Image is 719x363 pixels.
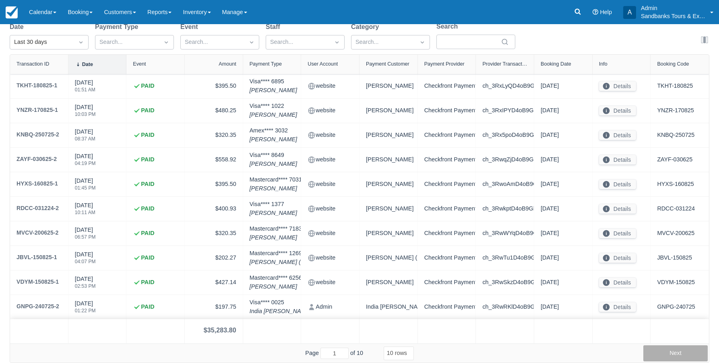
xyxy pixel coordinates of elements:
[75,177,96,195] div: [DATE]
[593,9,598,15] i: Help
[305,348,363,359] span: Page of
[191,228,236,239] div: $320.35
[482,80,527,92] div: ch_3RxLyQD4oB9Gbrmp2dnyslCW
[75,250,96,269] div: [DATE]
[75,259,96,264] div: 04:07 PM
[6,6,18,19] img: checkfront-main-nav-mini-logo.png
[141,106,154,115] strong: PAID
[424,105,469,116] div: Checkfront Payments
[191,80,236,92] div: $395.50
[17,179,58,190] a: HYXS-160825-1
[191,301,236,313] div: $197.75
[141,155,154,164] strong: PAID
[657,82,693,91] a: TKHT-180825
[17,252,57,264] a: JBVL-150825-1
[250,233,302,242] em: [PERSON_NAME]
[541,154,586,165] div: [DATE]
[366,203,411,214] div: [PERSON_NAME]
[657,106,694,115] a: YNZR-170825
[599,302,636,312] button: Details
[308,105,353,116] div: website
[191,154,236,165] div: $558.92
[541,277,586,288] div: [DATE]
[250,135,297,144] em: [PERSON_NAME]
[17,301,59,313] a: GNPG-240725-2
[541,252,586,264] div: [DATE]
[75,201,95,220] div: [DATE]
[191,203,236,214] div: $400.93
[75,186,96,190] div: 01:45 PM
[75,161,96,166] div: 04:19 PM
[599,179,636,189] button: Details
[219,61,236,67] div: Amount
[366,252,411,264] div: [PERSON_NAME] ([PERSON_NAME]
[366,130,411,141] div: [PERSON_NAME]
[657,229,694,238] a: MVCV-200625
[482,203,527,214] div: ch_3RwkptD4oB9Gbrmp24tfdwDh
[366,80,411,92] div: [PERSON_NAME]
[17,154,57,165] a: ZAYF-030625-2
[250,258,349,267] em: [PERSON_NAME] ([PERSON_NAME]
[75,152,96,171] div: [DATE]
[308,179,353,190] div: website
[75,299,96,318] div: [DATE]
[14,38,70,47] div: Last 30 days
[366,301,411,313] div: India [PERSON_NAME]
[17,105,58,116] a: YNZR-170825-1
[333,38,341,46] span: Dropdown icon
[599,204,636,214] button: Details
[599,61,607,67] div: Info
[308,252,353,264] div: website
[599,253,636,263] button: Details
[204,326,236,335] div: $35,283.80
[641,12,705,20] p: Sandbanks Tours & Experiences
[308,277,353,288] div: website
[482,154,527,165] div: ch_3RwqZjD4oB9Gbrmp2RIs4rGG
[366,61,409,67] div: Payment Customer
[541,80,586,92] div: [DATE]
[657,204,695,213] a: RDCC-031224
[17,277,59,288] a: VDYM-150825-1
[366,277,411,288] div: [PERSON_NAME]
[657,155,692,164] a: ZAYF-030625
[541,301,586,313] div: [DATE]
[141,131,154,140] strong: PAID
[482,61,527,67] div: Provider Transaction
[17,301,59,311] div: GNPG-240725-2
[75,284,96,289] div: 02:53 PM
[657,278,695,287] a: VDYM-150825
[541,61,571,67] div: Booking Date
[17,105,58,115] div: YNZR-170825-1
[75,87,95,92] div: 01:51 AM
[366,228,411,239] div: [PERSON_NAME]
[657,303,695,311] a: GNPG-240725
[75,136,95,141] div: 08:37 AM
[482,179,527,190] div: ch_3RwoAmD4oB9Gbrmp2jO92IDE
[17,179,58,188] div: HYXS-160825-1
[17,203,59,213] div: RDCC-031224-2
[541,179,586,190] div: [DATE]
[541,203,586,214] div: [DATE]
[541,228,586,239] div: [DATE]
[250,307,312,316] em: India [PERSON_NAME]
[250,225,302,242] div: Mastercard **** 7183
[95,22,141,32] label: Payment Type
[75,112,96,117] div: 10:03 PM
[17,277,59,287] div: VDYM-150825-1
[418,38,426,46] span: Dropdown icon
[250,160,297,169] em: [PERSON_NAME]
[424,80,469,92] div: Checkfront Payments
[541,130,586,141] div: [DATE]
[75,235,96,239] div: 06:57 PM
[141,180,154,189] strong: PAID
[191,105,236,116] div: $480.25
[75,210,95,215] div: 10:11 AM
[599,229,636,238] button: Details
[599,278,636,287] button: Details
[657,61,689,67] div: Booking Code
[250,175,302,193] div: Mastercard **** 7031
[75,103,96,122] div: [DATE]
[162,38,170,46] span: Dropdown icon
[424,179,469,190] div: Checkfront Payments
[191,130,236,141] div: $320.35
